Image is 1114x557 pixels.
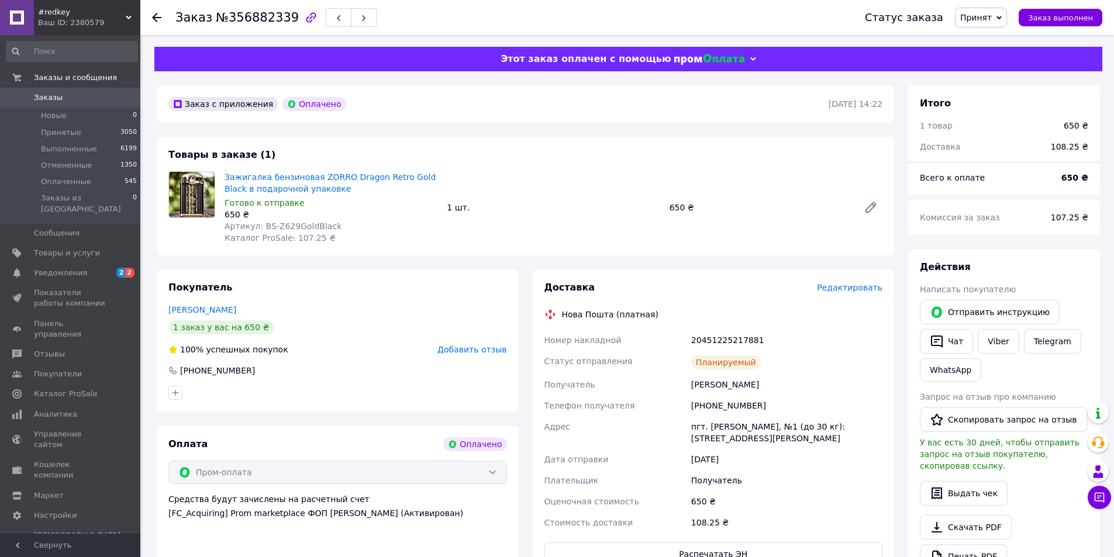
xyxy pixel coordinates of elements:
div: [PHONE_NUMBER] [689,395,885,416]
span: 3050 [120,127,137,138]
a: Зажигалка бензиновая ZORRO Dragon Retro Gold Black в подарочной упаковке [225,172,436,193]
span: 0 [133,110,137,121]
span: 107.25 ₴ [1051,213,1088,222]
div: [FC_Acquiring] Prom marketplace ФОП [PERSON_NAME] (Активирован) [168,507,507,519]
span: Артикул: BS-Z629GoldBlack [225,222,342,231]
span: Уведомления [34,268,87,278]
span: Стоимость доставки [544,518,633,527]
span: Новые [41,110,67,121]
a: Скачать PDF [920,515,1012,539]
span: Маркет [34,490,64,501]
b: 650 ₴ [1061,173,1088,182]
div: Оплачено [443,437,506,451]
span: Принят [960,13,992,22]
div: Ваш ID: 2380579 [38,18,140,28]
div: Получатель [689,470,885,491]
div: [DATE] [689,449,885,470]
span: Покупатели [34,369,82,379]
span: Покупатель [168,282,232,293]
div: [PERSON_NAME] [689,374,885,395]
span: Товары в заказе (1) [168,149,275,160]
span: Всего к оплате [920,173,985,182]
span: Сообщения [34,228,80,238]
div: 1 шт. [442,199,664,216]
div: 1 заказ у вас на 650 ₴ [168,320,274,334]
span: Заказы и сообщения [34,72,117,83]
span: Добавить отзыв [437,345,506,354]
div: [PHONE_NUMBER] [179,365,256,376]
span: Товары и услуги [34,248,100,258]
div: Заказ с приложения [168,97,278,111]
input: Поиск [6,41,138,62]
div: успешных покупок [168,344,288,355]
span: Каталог ProSale [34,389,97,399]
div: пгт. [PERSON_NAME], №1 (до 30 кг): [STREET_ADDRESS][PERSON_NAME] [689,416,885,449]
button: Чат с покупателем [1088,486,1111,509]
span: Редактировать [817,283,882,292]
span: Статус отправления [544,357,633,366]
a: Telegram [1024,329,1081,354]
span: №356882339 [216,11,299,25]
span: У вас есть 30 дней, чтобы отправить запрос на отзыв покупателю, скопировав ссылку. [920,438,1079,470]
span: Заказы из [GEOGRAPHIC_DATA] [41,193,133,214]
span: Комиссия за заказ [920,213,1000,222]
span: Оплата [168,438,208,449]
span: Получатель [544,380,595,389]
div: Оплачено [282,97,346,111]
div: Вернуться назад [152,12,161,23]
button: Выдать чек [920,481,1008,506]
span: Заказы [34,92,63,103]
a: [PERSON_NAME] [168,305,236,314]
span: Аналитика [34,409,77,420]
img: Зажигалка бензиновая ZORRO Dragon Retro Gold Black в подарочной упаковке [169,172,215,217]
span: Готово к отправке [225,198,305,207]
a: Редактировать [859,196,882,219]
span: Доставка [544,282,595,293]
div: 20451225217881 [689,330,885,351]
span: Показатели работы компании [34,288,108,309]
span: Оплаченные [41,177,91,187]
span: Заказ [175,11,212,25]
div: Планируемый [691,355,761,369]
span: Управление сайтом [34,429,108,450]
div: Нова Пошта (платная) [559,309,661,320]
span: 2 [125,268,134,278]
span: Заказ выполнен [1028,13,1093,22]
span: Панель управления [34,319,108,340]
span: Дата отправки [544,455,609,464]
span: Этот заказ оплачен с помощью [501,53,671,64]
a: Viber [978,329,1019,354]
span: 100% [180,345,204,354]
div: 650 ₴ [689,491,885,512]
span: 6199 [120,144,137,154]
span: 0 [133,193,137,214]
span: Доставка [920,142,960,151]
span: Каталог ProSale: 107.25 ₴ [225,233,336,243]
button: Отправить инструкцию [920,300,1060,324]
span: Оценочная стоимость [544,497,640,506]
span: Отмененные [41,160,92,171]
span: Настройки [34,510,77,521]
span: 1350 [120,160,137,171]
span: Адрес [544,422,570,431]
div: 650 ₴ [225,209,437,220]
span: Телефон получателя [544,401,635,410]
span: 2 [116,268,126,278]
span: Написать покупателю [920,285,1016,294]
span: Запрос на отзыв про компанию [920,392,1056,402]
span: Отзывы [34,349,65,359]
span: Выполненные [41,144,97,154]
span: 1 товар [920,121,953,130]
div: 650 ₴ [1064,120,1088,132]
span: #redkey [38,7,126,18]
span: Итого [920,98,951,109]
div: 108.25 ₴ [1044,134,1095,160]
div: Статус заказа [865,12,943,23]
div: Средства будут зачислены на расчетный счет [168,493,507,519]
button: Чат [920,329,973,354]
span: 545 [125,177,137,187]
div: 108.25 ₴ [689,512,885,533]
img: evopay logo [674,54,744,65]
span: Принятые [41,127,81,138]
button: Скопировать запрос на отзыв [920,407,1087,432]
